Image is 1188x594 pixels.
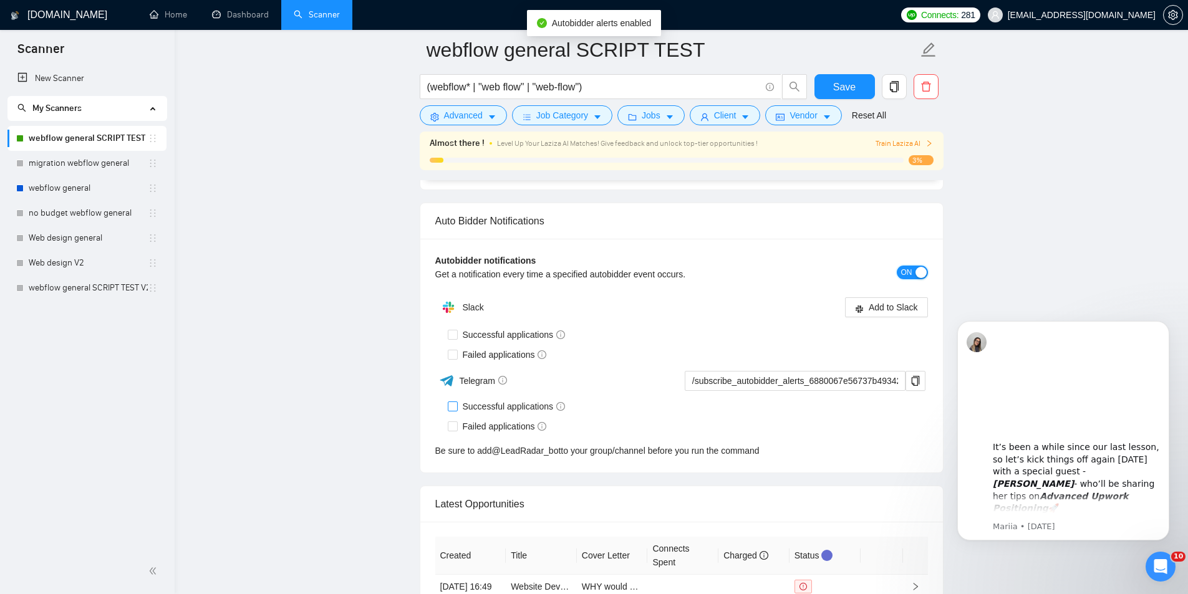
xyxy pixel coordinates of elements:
span: holder [148,158,158,168]
a: webflow general SCRIPT TEST [29,126,148,151]
span: holder [148,183,158,193]
span: Slack [462,302,483,312]
a: setting [1163,10,1183,20]
span: caret-down [665,112,674,122]
iframe: Intercom live chat [1146,552,1176,582]
a: no budget webflow general [29,201,148,226]
button: settingAdvancedcaret-down [420,105,507,125]
span: Autobidder alerts enabled [552,18,652,28]
button: idcardVendorcaret-down [765,105,841,125]
li: no budget webflow general [7,201,167,226]
span: caret-down [741,112,750,122]
button: slackAdd to Slack [845,297,928,317]
span: Almost there ! [430,137,485,150]
span: info-circle [556,330,565,339]
span: exclamation-circle [799,583,807,590]
span: My Scanners [17,103,82,113]
span: holder [148,133,158,143]
span: ON [901,266,912,279]
span: info-circle [538,422,546,431]
span: right [925,140,933,147]
li: webflow general SCRIPT TEST V2 [7,275,167,300]
iframe: Intercom notifications message [939,302,1188,560]
a: @LeadRadar_bot [492,444,561,457]
span: info-circle [766,83,774,91]
div: Tooltip anchor [821,550,833,561]
div: Auto Bidder Notifications [435,203,928,239]
input: Scanner name... [427,34,918,65]
span: user [991,11,1000,19]
span: Advanced [444,108,483,122]
span: info-circle [760,551,768,560]
img: ww3wtPAAAAAElFTkSuQmCC [439,373,455,388]
button: setting [1163,5,1183,25]
span: Failed applications [458,419,552,433]
span: holder [148,233,158,243]
span: caret-down [823,112,831,122]
span: edit [920,42,937,58]
button: search [782,74,807,99]
span: Telegram [459,376,507,386]
span: holder [148,208,158,218]
a: New Scanner [17,66,157,91]
button: copy [882,74,907,99]
span: Add to Slack [869,300,918,314]
button: userClientcaret-down [690,105,761,125]
li: New Scanner [7,66,167,91]
span: Successful applications [458,328,571,342]
div: Be sure to add to your group/channel before you run the command [435,444,928,457]
span: Successful applications [458,400,571,413]
li: Web design V2 [7,251,167,275]
span: folder [628,112,637,122]
span: bars [523,112,531,122]
li: webflow general SCRIPT TEST [7,126,167,151]
span: Client [714,108,736,122]
button: folderJobscaret-down [617,105,685,125]
th: Created [435,537,506,575]
a: webflow general SCRIPT TEST V2 [29,275,148,300]
button: Train Laziza AI [876,138,933,150]
th: Status [790,537,861,575]
img: upwork-logo.png [907,10,917,20]
li: webflow general [7,176,167,201]
a: searchScanner [294,9,340,20]
span: delete [914,81,938,92]
span: caret-down [593,112,602,122]
span: Connects: [921,8,959,22]
span: Save [833,79,856,95]
b: Autobidder notifications [435,256,536,266]
a: webflow general [29,176,148,201]
span: Charged [723,550,768,560]
div: Latest Opportunities [435,486,928,522]
span: setting [1164,10,1182,20]
a: Web design general [29,226,148,251]
span: info-circle [538,350,546,359]
button: copy [905,371,925,391]
span: search [783,81,806,92]
span: double-left [148,565,161,577]
th: Cover Letter [577,537,648,575]
li: Web design general [7,226,167,251]
span: 281 [961,8,975,22]
a: Website Development in Webflow or Framer [511,582,682,592]
span: copy [906,376,925,386]
span: right [911,582,920,591]
th: Connects Spent [647,537,718,575]
input: Search Freelance Jobs... [427,79,760,95]
span: Vendor [790,108,817,122]
span: setting [430,112,439,122]
span: Job Category [536,108,588,122]
span: My Scanners [32,103,82,113]
li: migration webflow general [7,151,167,176]
span: user [700,112,709,122]
a: dashboardDashboard [212,9,269,20]
span: holder [148,283,158,293]
span: Scanner [7,40,74,66]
